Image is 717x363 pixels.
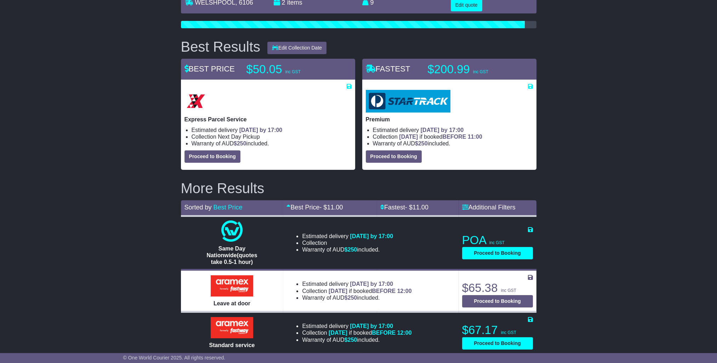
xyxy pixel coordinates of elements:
[443,134,466,140] span: BEFORE
[302,336,411,343] li: Warranty of AUD included.
[234,140,246,146] span: $
[462,233,533,247] p: POA
[462,323,533,337] p: $67.17
[418,140,428,146] span: 250
[329,288,411,294] span: if booked
[345,295,357,301] span: $
[412,204,428,211] span: 11.00
[192,127,352,133] li: Estimated delivery
[184,90,207,113] img: Border Express: Express Parcel Service
[267,42,326,54] button: Edit Collection Date
[327,204,343,211] span: 11.00
[302,233,393,240] li: Estimated delivery
[399,134,418,140] span: [DATE]
[366,64,410,73] span: FASTEST
[415,140,428,146] span: $
[348,295,357,301] span: 250
[184,150,240,163] button: Proceed to Booking
[302,329,411,336] li: Collection
[462,204,516,211] a: Additional Filters
[214,204,243,211] a: Best Price
[373,133,533,140] li: Collection
[373,127,533,133] li: Estimated delivery
[184,64,235,73] span: BEST PRICE
[211,317,253,338] img: Aramex: Standard service
[329,330,347,336] span: [DATE]
[177,39,264,54] div: Best Results
[380,204,428,211] a: Fastest- $11.00
[209,342,255,348] span: Standard service
[421,127,464,133] span: [DATE] by 17:00
[319,204,343,211] span: - $
[348,337,357,343] span: 250
[246,62,335,76] p: $50.05
[237,140,246,146] span: 250
[192,133,352,140] li: Collection
[397,288,412,294] span: 12:00
[350,323,393,329] span: [DATE] by 17:00
[462,295,533,307] button: Proceed to Booking
[206,246,257,265] span: Same Day Nationwide(quotes take 0.5-1 hour)
[218,134,260,140] span: Next Day Pickup
[501,288,516,293] span: inc GST
[462,247,533,259] button: Proceed to Booking
[192,140,352,147] li: Warranty of AUD included.
[473,69,488,74] span: inc GST
[286,204,343,211] a: Best Price- $11.00
[372,330,396,336] span: BEFORE
[428,62,516,76] p: $200.99
[239,127,283,133] span: [DATE] by 17:00
[348,247,357,253] span: 250
[181,180,536,196] h2: More Results
[372,288,396,294] span: BEFORE
[468,134,482,140] span: 11:00
[366,116,533,123] p: Premium
[302,246,393,253] li: Warranty of AUD included.
[184,204,212,211] span: Sorted by
[397,330,412,336] span: 12:00
[350,281,393,287] span: [DATE] by 17:00
[184,116,352,123] p: Express Parcel Service
[285,69,301,74] span: inc GST
[329,330,411,336] span: if booked
[405,204,428,211] span: - $
[366,90,450,113] img: StarTrack: Premium
[302,288,411,294] li: Collection
[302,240,393,246] li: Collection
[373,140,533,147] li: Warranty of AUD included.
[462,337,533,350] button: Proceed to Booking
[350,233,393,239] span: [DATE] by 17:00
[366,150,422,163] button: Proceed to Booking
[123,355,226,361] span: © One World Courier 2025. All rights reserved.
[302,323,411,329] li: Estimated delivery
[302,281,411,287] li: Estimated delivery
[462,281,533,295] p: $65.38
[214,300,250,306] span: Leave at door
[302,294,411,301] li: Warranty of AUD included.
[399,134,482,140] span: if booked
[211,275,253,296] img: Aramex: Leave at door
[345,337,357,343] span: $
[329,288,347,294] span: [DATE]
[221,220,243,242] img: One World Courier: Same Day Nationwide(quotes take 0.5-1 hour)
[501,330,516,335] span: inc GST
[489,240,505,245] span: inc GST
[345,247,357,253] span: $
